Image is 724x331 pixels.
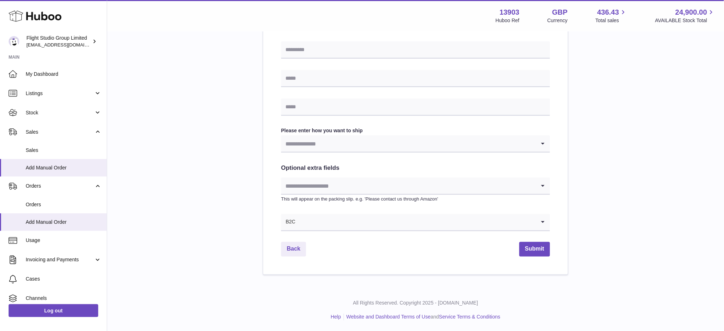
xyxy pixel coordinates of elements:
div: Currency [548,17,568,24]
div: Huboo Ref [496,17,520,24]
a: Help [331,314,341,320]
p: This will appear on the packing slip. e.g. 'Please contact us through Amazon' [281,196,550,203]
span: 24,900.00 [675,8,707,17]
div: Flight Studio Group Limited [26,35,91,48]
div: Search for option [281,135,550,153]
span: Invoicing and Payments [26,256,94,263]
img: internalAdmin-13903@internal.huboo.com [9,36,19,47]
input: Search for option [281,178,536,194]
a: 24,900.00 AVAILABLE Stock Total [655,8,715,24]
a: Log out [9,304,98,317]
span: Sales [26,147,101,154]
span: Orders [26,201,101,208]
a: Website and Dashboard Terms of Use [346,314,431,320]
a: Back [281,242,306,257]
span: Add Manual Order [26,164,101,171]
a: 436.43 Total sales [595,8,627,24]
li: and [344,314,500,321]
span: Sales [26,129,94,135]
div: Search for option [281,178,550,195]
input: Search for option [296,214,536,231]
h2: Optional extra fields [281,164,550,172]
span: AVAILABLE Stock Total [655,17,715,24]
a: Service Terms & Conditions [439,314,500,320]
strong: 13903 [500,8,520,17]
strong: GBP [552,8,568,17]
span: Listings [26,90,94,97]
label: Please enter how you want to ship [281,127,550,134]
span: 436.43 [597,8,619,17]
span: Cases [26,276,101,282]
span: Orders [26,183,94,189]
div: Search for option [281,214,550,231]
input: Search for option [281,135,536,152]
span: My Dashboard [26,71,101,78]
span: Channels [26,295,101,302]
span: Stock [26,109,94,116]
span: B2C [281,214,296,231]
span: Add Manual Order [26,219,101,226]
span: [EMAIL_ADDRESS][DOMAIN_NAME] [26,42,105,48]
button: Submit [519,242,550,257]
span: Usage [26,237,101,244]
span: Total sales [595,17,627,24]
p: All Rights Reserved. Copyright 2025 - [DOMAIN_NAME] [113,300,718,307]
